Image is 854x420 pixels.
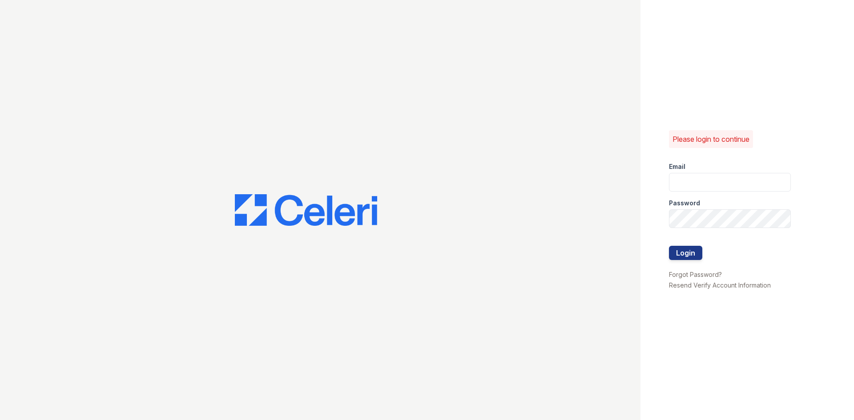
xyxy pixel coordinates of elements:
a: Resend Verify Account Information [669,281,771,289]
label: Password [669,199,700,208]
label: Email [669,162,685,171]
p: Please login to continue [673,134,749,144]
a: Forgot Password? [669,271,722,278]
button: Login [669,246,702,260]
img: CE_Logo_Blue-a8612792a0a2168367f1c8372b55b34899dd931a85d93a1a3d3e32e68fde9ad4.png [235,194,377,226]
